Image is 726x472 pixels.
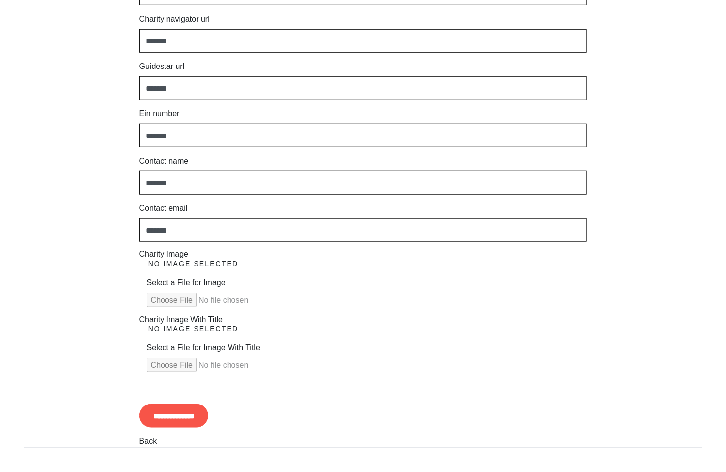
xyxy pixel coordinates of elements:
[139,61,185,72] label: Guidestar url
[139,437,157,445] a: Back
[147,277,226,289] label: Select a File for Image
[139,13,210,25] label: Charity navigator url
[147,324,240,334] h4: No Image Selected
[147,259,240,269] h4: No Image Selected
[139,155,189,167] label: Contact name
[139,202,188,214] label: Contact email
[139,108,180,120] label: Ein number
[139,315,587,324] h2: Charity Image With Title
[147,342,260,354] label: Select a File for Image With Title
[139,250,587,259] h2: Charity Image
